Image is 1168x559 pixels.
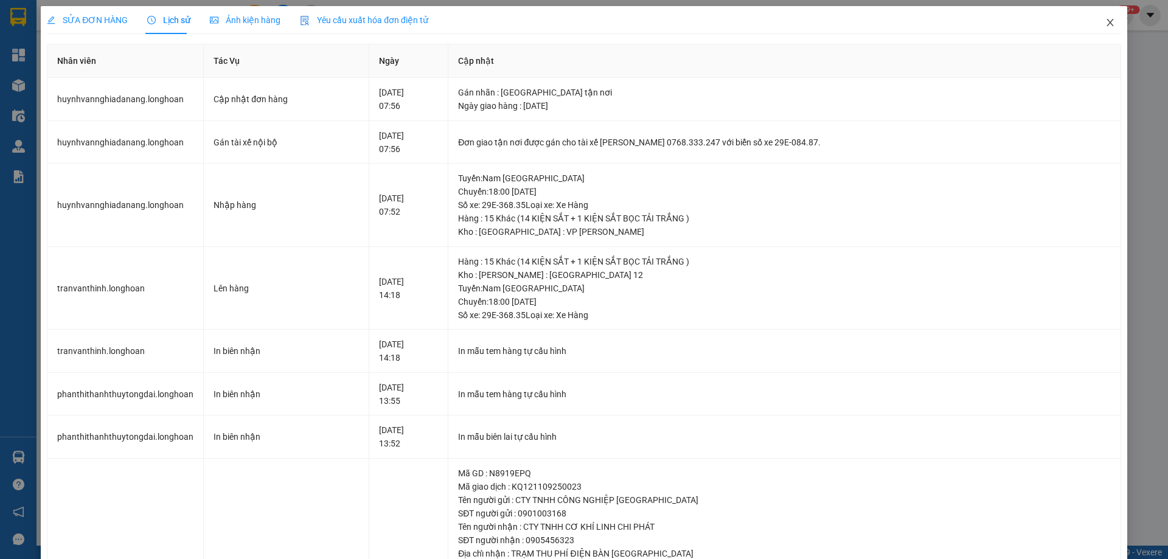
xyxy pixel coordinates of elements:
[147,16,156,24] span: clock-circle
[204,44,369,78] th: Tác Vụ
[47,15,128,25] span: SỬA ĐƠN HÀNG
[458,212,1110,225] div: Hàng : 15 Khác (14 KIỆN SẮT + 1 KIỆN SẮT BỌC TẢI TRẮNG )
[448,44,1121,78] th: Cập nhật
[458,430,1110,443] div: In mẫu biên lai tự cấu hình
[379,381,438,408] div: [DATE] 13:55
[458,387,1110,401] div: In mẫu tem hàng tự cấu hình
[458,136,1110,149] div: Đơn giao tận nơi được gán cho tài xế [PERSON_NAME] 0768.333.247 với biển số xe 29E-084.87.
[379,275,438,302] div: [DATE] 14:18
[458,172,1110,212] div: Tuyến : Nam [GEOGRAPHIC_DATA] Chuyến: 18:00 [DATE] Số xe: 29E-368.35 Loại xe: Xe Hàng
[147,15,190,25] span: Lịch sử
[214,282,359,295] div: Lên hàng
[379,129,438,156] div: [DATE] 07:56
[214,387,359,401] div: In biên nhận
[458,520,1110,533] div: Tên người nhận : CTY TNHH CƠ KHÍ LINH CHI PHÁT
[458,225,1110,238] div: Kho : [GEOGRAPHIC_DATA] : VP [PERSON_NAME]
[379,423,438,450] div: [DATE] 13:52
[47,330,204,373] td: tranvanthinh.longhoan
[458,255,1110,268] div: Hàng : 15 Khác (14 KIỆN SẮT + 1 KIỆN SẮT BỌC TẢI TRẮNG )
[379,86,438,113] div: [DATE] 07:56
[458,507,1110,520] div: SĐT người gửi : 0901003168
[379,338,438,364] div: [DATE] 14:18
[214,136,359,149] div: Gán tài xế nội bộ
[210,15,280,25] span: Ảnh kiện hàng
[47,373,204,416] td: phanthithanhthuytongdai.longhoan
[47,44,204,78] th: Nhân viên
[458,282,1110,322] div: Tuyến : Nam [GEOGRAPHIC_DATA] Chuyến: 18:00 [DATE] Số xe: 29E-368.35 Loại xe: Xe Hàng
[458,493,1110,507] div: Tên người gửi : CTY TNHH CÔNG NGHIỆP [GEOGRAPHIC_DATA]
[1105,18,1115,27] span: close
[47,78,204,121] td: huynhvannghiadanang.longhoan
[214,92,359,106] div: Cập nhật đơn hàng
[369,44,448,78] th: Ngày
[458,86,1110,99] div: Gán nhãn : [GEOGRAPHIC_DATA] tận nơi
[458,344,1110,358] div: In mẫu tem hàng tự cấu hình
[47,16,55,24] span: edit
[458,99,1110,113] div: Ngày giao hàng : [DATE]
[47,121,204,164] td: huynhvannghiadanang.longhoan
[210,16,218,24] span: picture
[458,268,1110,282] div: Kho : [PERSON_NAME] : [GEOGRAPHIC_DATA] 12
[47,415,204,459] td: phanthithanhthuytongdai.longhoan
[300,15,428,25] span: Yêu cầu xuất hóa đơn điện tử
[47,164,204,247] td: huynhvannghiadanang.longhoan
[458,480,1110,493] div: Mã giao dịch : KQ121109250023
[458,533,1110,547] div: SĐT người nhận : 0905456323
[47,247,204,330] td: tranvanthinh.longhoan
[458,467,1110,480] div: Mã GD : N8919EPQ
[300,16,310,26] img: icon
[214,430,359,443] div: In biên nhận
[1093,6,1127,40] button: Close
[214,344,359,358] div: In biên nhận
[379,192,438,218] div: [DATE] 07:52
[214,198,359,212] div: Nhập hàng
